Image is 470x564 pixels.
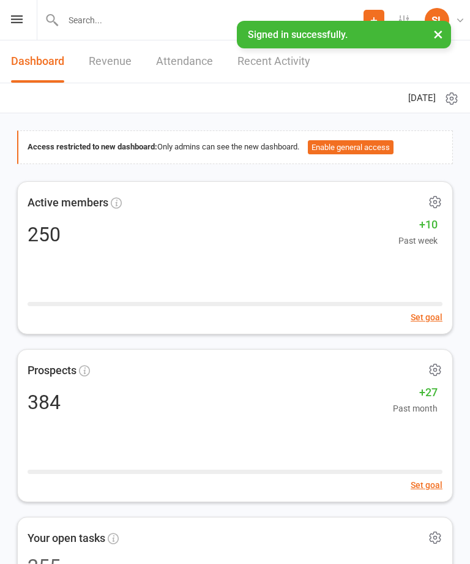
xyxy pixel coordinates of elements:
span: Past week [398,234,438,247]
span: Signed in successfully. [248,29,348,40]
strong: Access restricted to new dashboard: [28,142,157,151]
div: Only admins can see the new dashboard. [28,140,443,155]
span: Prospects [28,362,76,380]
span: +27 [393,384,438,402]
div: SL [425,8,449,32]
div: 250 [28,225,61,244]
button: × [427,21,449,47]
button: Set goal [411,478,442,492]
span: +10 [398,216,438,234]
a: Attendance [156,40,213,83]
button: Set goal [411,310,442,324]
div: 384 [28,393,61,412]
span: Active members [28,194,108,212]
a: Recent Activity [237,40,310,83]
a: Revenue [89,40,132,83]
span: Your open tasks [28,530,105,547]
input: Search... [59,12,364,29]
span: [DATE] [408,91,436,105]
button: Enable general access [308,140,394,155]
a: Dashboard [11,40,64,83]
span: Past month [393,402,438,415]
